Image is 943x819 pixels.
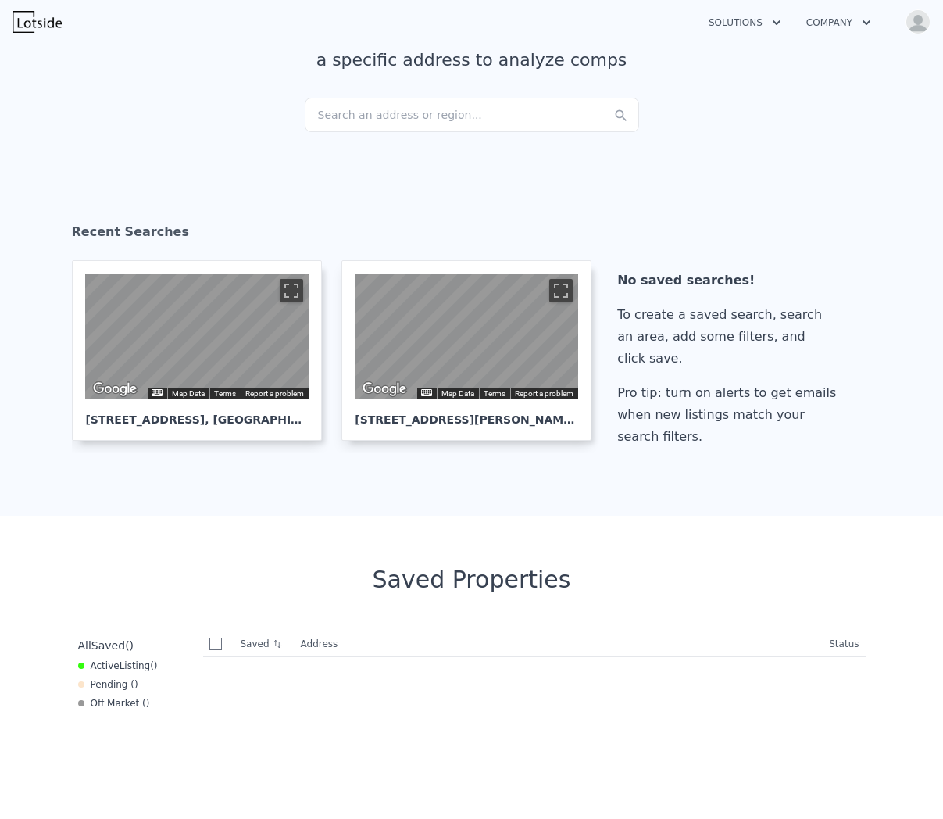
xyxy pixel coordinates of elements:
[72,566,872,594] div: Saved Properties
[905,9,930,34] img: avatar
[91,639,125,652] span: Saved
[172,388,205,399] button: Map Data
[78,697,150,710] div: Off Market ( )
[89,379,141,399] a: Open this area in Google Maps (opens a new window)
[85,274,309,399] div: Map
[72,260,334,441] a: Map [STREET_ADDRESS], [GEOGRAPHIC_DATA]
[85,399,309,427] div: [STREET_ADDRESS] , [GEOGRAPHIC_DATA]
[355,274,578,399] div: Map
[120,660,151,671] span: Listing
[617,304,842,370] div: To create a saved search, search an area, add some filters, and click save.
[91,660,158,672] span: Active ( )
[421,389,432,396] button: Keyboard shortcuts
[359,379,410,399] img: Google
[214,389,236,398] a: Terms (opens in new tab)
[280,279,303,302] button: Toggle fullscreen view
[617,382,842,448] div: Pro tip: turn on alerts to get emails when new listings match your search filters.
[794,9,884,37] button: Company
[515,389,573,398] a: Report a problem
[72,210,872,260] div: Recent Searches
[441,388,474,399] button: Map Data
[305,98,639,132] div: Search an address or region...
[341,260,604,441] a: Map [STREET_ADDRESS][PERSON_NAME], Rocky Mount
[85,274,309,399] div: Street View
[359,379,410,399] a: Open this area in Google Maps (opens a new window)
[696,9,794,37] button: Solutions
[617,270,842,291] div: No saved searches!
[89,379,141,399] img: Google
[355,399,578,427] div: [STREET_ADDRESS][PERSON_NAME] , Rocky Mount
[78,638,134,653] div: All ( )
[297,21,647,73] div: Search a region to find deals or look up a specific address to analyze comps
[78,678,138,691] div: Pending ( )
[295,631,823,657] th: Address
[245,389,304,398] a: Report a problem
[152,389,163,396] button: Keyboard shortcuts
[823,631,865,657] th: Status
[234,631,295,656] th: Saved
[13,11,62,33] img: Lotside
[549,279,573,302] button: Toggle fullscreen view
[484,389,505,398] a: Terms (opens in new tab)
[355,274,578,399] div: Street View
